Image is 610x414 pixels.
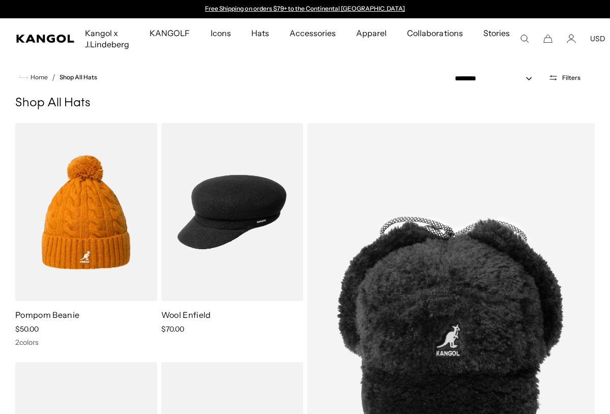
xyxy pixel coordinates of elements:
[200,18,241,48] a: Icons
[289,18,336,48] span: Accessories
[483,18,510,59] span: Stories
[520,34,529,43] summary: Search here
[200,5,410,13] slideshow-component: Announcement bar
[241,18,279,48] a: Hats
[562,74,580,81] span: Filters
[205,5,405,12] a: Free Shipping on orders $79+ to the Continental [GEOGRAPHIC_DATA]
[542,73,587,82] button: Open filters
[75,18,139,59] a: Kangol x J.Lindeberg
[473,18,520,59] a: Stories
[15,123,157,301] img: Pompom Beanie
[15,338,157,347] div: 2 colors
[150,18,190,48] span: KANGOLF
[279,18,346,48] a: Accessories
[567,34,576,43] a: Account
[15,96,595,111] h1: Shop All Hats
[200,5,410,13] div: 1 of 2
[28,74,48,81] span: Home
[60,74,97,81] a: Shop All Hats
[161,123,303,301] img: Wool Enfield
[139,18,200,48] a: KANGOLF
[161,310,211,320] a: Wool Enfield
[407,18,462,48] span: Collaborations
[19,73,48,82] a: Home
[451,73,542,84] select: Sort by: Featured
[200,5,410,13] div: Announcement
[251,18,269,48] span: Hats
[161,324,184,334] span: $70.00
[15,324,39,334] span: $50.00
[346,18,397,48] a: Apparel
[356,18,387,48] span: Apparel
[85,18,129,59] span: Kangol x J.Lindeberg
[15,310,79,320] a: Pompom Beanie
[397,18,473,48] a: Collaborations
[211,18,231,48] span: Icons
[590,34,605,43] button: USD
[16,35,75,43] a: Kangol
[48,71,55,83] li: /
[543,34,553,43] button: Cart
